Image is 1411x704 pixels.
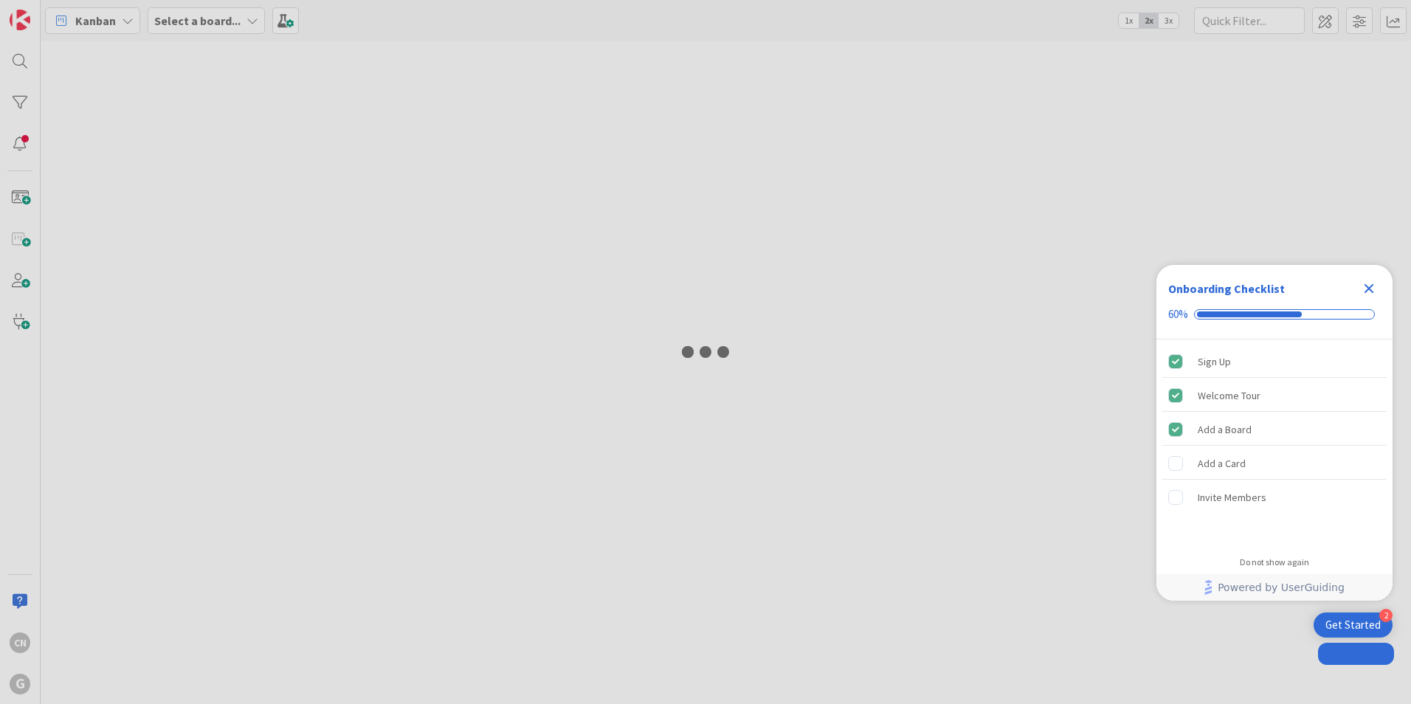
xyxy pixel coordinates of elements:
[1198,421,1252,438] div: Add a Board
[1357,277,1381,300] div: Close Checklist
[1168,280,1285,297] div: Onboarding Checklist
[1156,339,1393,547] div: Checklist items
[1162,481,1387,514] div: Invite Members is incomplete.
[1198,387,1260,404] div: Welcome Tour
[1162,379,1387,412] div: Welcome Tour is complete.
[1168,308,1381,321] div: Checklist progress: 60%
[1162,447,1387,480] div: Add a Card is incomplete.
[1198,455,1246,472] div: Add a Card
[1156,265,1393,601] div: Checklist Container
[1314,612,1393,638] div: Open Get Started checklist, remaining modules: 2
[1198,353,1231,370] div: Sign Up
[1325,618,1381,632] div: Get Started
[1162,413,1387,446] div: Add a Board is complete.
[1164,574,1385,601] a: Powered by UserGuiding
[1162,345,1387,378] div: Sign Up is complete.
[1218,579,1345,596] span: Powered by UserGuiding
[1379,609,1393,622] div: 2
[1156,574,1393,601] div: Footer
[1198,489,1266,506] div: Invite Members
[1168,308,1188,321] div: 60%
[1240,556,1309,568] div: Do not show again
